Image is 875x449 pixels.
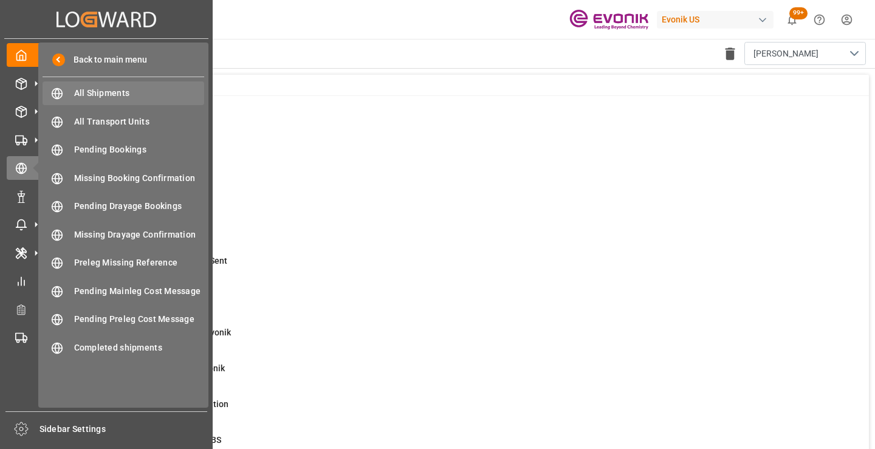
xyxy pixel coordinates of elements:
a: 0Error Sales Order Update to EvonikShipment [62,362,854,388]
button: Evonik US [657,8,778,31]
a: 0MOT Missing at Order LevelSales Order-IVPO [62,111,854,137]
a: Transport Planning [7,326,206,349]
span: Pending Drayage Bookings [74,200,205,213]
span: Pending Preleg Cost Message [74,313,205,326]
a: Pending Drayage Bookings [43,194,204,218]
span: Missing Booking Confirmation [74,172,205,185]
a: 14ABS: No Bkg Req Sent DateShipment [62,183,854,208]
a: Missing Booking Confirmation [43,166,204,190]
span: Preleg Missing Reference [74,256,205,269]
span: All Shipments [74,87,205,100]
button: open menu [744,42,866,65]
span: Back to main menu [65,53,147,66]
a: 7ETD < 3 Days,No Del # Rec'dShipment [62,290,854,316]
a: My Cockpit [7,43,206,67]
a: Preleg Missing Reference [43,251,204,275]
a: All Shipments [43,81,204,105]
span: Pending Bookings [74,143,205,156]
a: Pending Mainleg Cost Message [43,279,204,303]
a: Transport Planner [7,297,206,321]
a: 0Error on Initial Sales Order to EvonikShipment [62,326,854,352]
a: Non Conformance [7,184,206,208]
a: All Transport Units [43,109,204,133]
span: Missing Drayage Confirmation [74,228,205,241]
span: 99+ [789,7,808,19]
a: 24ABS: Missing Booking ConfirmationShipment [62,398,854,423]
a: 15ETD>3 Days Past,No Cost Msg SentShipment [62,255,854,280]
span: Pending Mainleg Cost Message [74,285,205,298]
span: All Transport Units [74,115,205,128]
button: show 100 new notifications [778,6,806,33]
span: Sidebar Settings [39,423,208,436]
a: Completed shipments [43,335,204,359]
a: Pending Preleg Cost Message [43,307,204,331]
div: Evonik US [657,11,774,29]
button: Help Center [806,6,833,33]
a: 27ABS: No Init Bkg Conf DateShipment [62,147,854,173]
img: Evonik-brand-mark-Deep-Purple-RGB.jpeg_1700498283.jpeg [569,9,648,30]
span: Completed shipments [74,341,205,354]
a: My Reports [7,269,206,293]
a: Missing Drayage Confirmation [43,222,204,246]
span: [PERSON_NAME] [753,47,818,60]
a: 8ETA > 10 Days , No ATA EnteredShipment [62,219,854,244]
a: Pending Bookings [43,138,204,162]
